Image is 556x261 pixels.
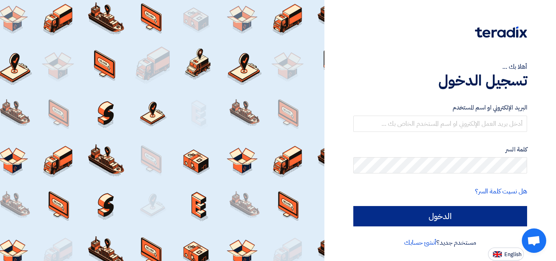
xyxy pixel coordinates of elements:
[353,206,527,226] input: الدخول
[353,238,527,248] div: مستخدم جديد؟
[488,248,524,261] button: English
[404,238,436,248] a: أنشئ حسابك
[353,145,527,154] label: كلمة السر
[475,26,527,38] img: Teradix logo
[493,251,502,257] img: en-US.png
[353,72,527,90] h1: تسجيل الدخول
[353,62,527,72] div: أهلا بك ...
[504,252,521,257] span: English
[353,116,527,132] input: أدخل بريد العمل الإلكتروني او اسم المستخدم الخاص بك ...
[353,103,527,112] label: البريد الإلكتروني او اسم المستخدم
[475,186,527,196] a: هل نسيت كلمة السر؟
[522,228,546,253] a: Open chat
